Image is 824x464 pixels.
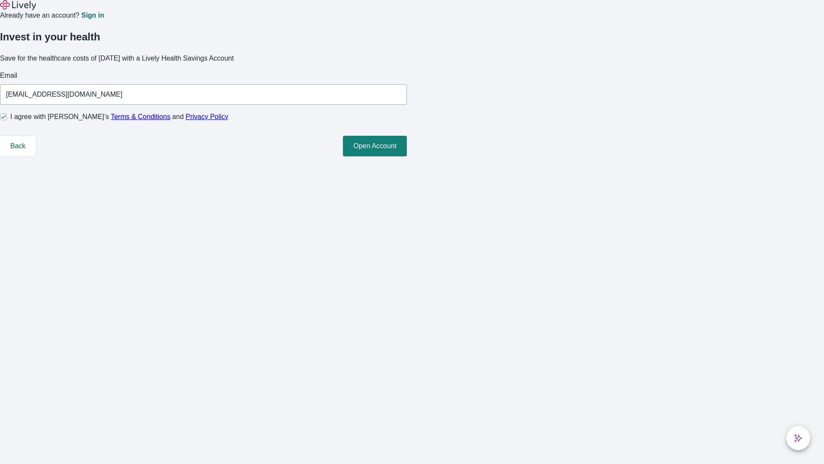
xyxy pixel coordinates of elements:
a: Terms & Conditions [111,113,170,120]
button: Open Account [343,136,407,156]
svg: Lively AI Assistant [794,434,803,443]
span: I agree with [PERSON_NAME]’s and [10,112,228,122]
button: chat [786,426,810,450]
a: Sign in [81,12,104,19]
a: Privacy Policy [186,113,229,120]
